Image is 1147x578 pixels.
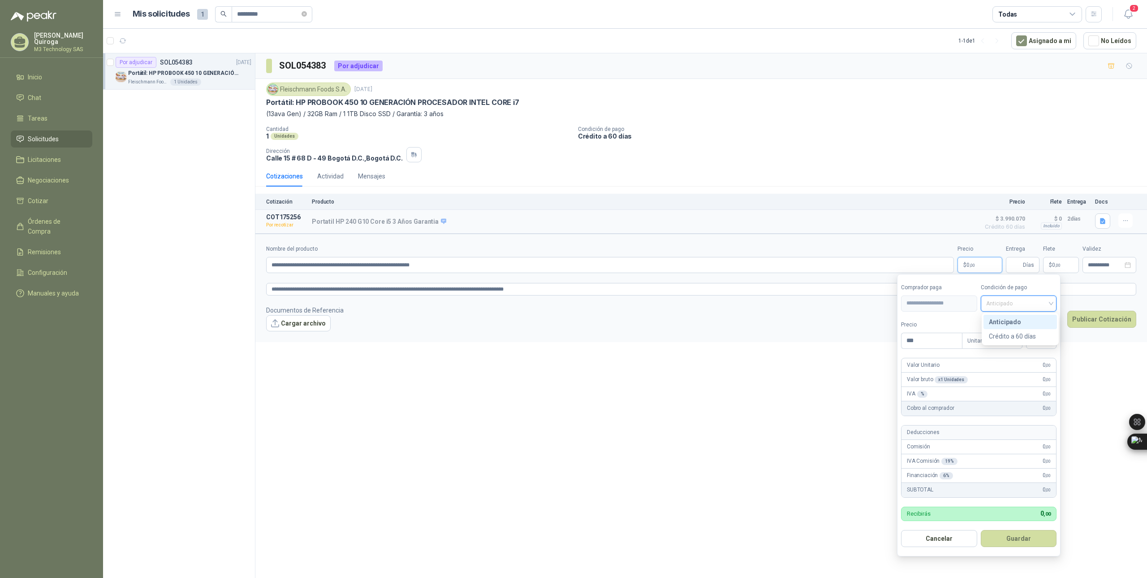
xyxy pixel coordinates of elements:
span: 0 [1043,486,1051,494]
div: 1 Unidades [170,78,201,86]
span: 0 [1052,262,1061,268]
span: 1 [197,9,208,20]
p: Valor Unitario [907,361,940,369]
a: Solicitudes [11,130,92,148]
p: [DATE] [354,85,372,94]
label: Precio [901,321,962,329]
div: x 1 Unidades [935,376,968,383]
p: Cobro al comprador [907,404,954,413]
p: COT175256 [266,213,306,221]
span: Chat [28,93,41,103]
div: 19 % [941,458,957,465]
p: Producto [312,199,975,205]
div: Fleischmann Foods S.A. [266,83,351,96]
p: $ 0,00 [1043,257,1079,273]
span: ,00 [1045,377,1051,382]
span: 0 [1043,443,1051,451]
h1: Mis solicitudes [133,8,190,21]
span: Inicio [28,72,42,82]
a: Tareas [11,110,92,127]
p: M3 Technology SAS [34,47,92,52]
span: Licitaciones [28,155,61,165]
div: Todas [998,9,1017,19]
span: ,00 [1045,459,1051,464]
a: Chat [11,89,92,106]
div: Cotizaciones [266,171,303,181]
p: [DATE] [236,58,251,67]
label: Validez [1082,245,1136,253]
span: Unitario [967,334,1017,348]
div: Por adjudicar [116,57,156,68]
p: 2 días [1067,213,1090,224]
label: Entrega [1006,245,1039,253]
p: Docs [1095,199,1113,205]
p: Por recotizar [266,221,306,230]
a: Manuales y ayuda [11,285,92,302]
p: Recibirás [907,511,931,517]
div: Unidades [271,133,298,140]
button: No Leídos [1083,32,1136,49]
h3: SOL054383 [279,59,327,73]
span: $ 3.990.070 [980,213,1025,224]
a: Por adjudicarSOL054383[DATE] Company LogoPortátil: HP PROBOOK 450 10 GENERACIÓN PROCESADOR INTEL ... [103,53,255,90]
span: Cotizar [28,196,48,206]
p: Flete [1031,199,1062,205]
div: Actividad [317,171,344,181]
p: [PERSON_NAME] Quiroga [34,32,92,45]
p: Dirección [266,148,403,154]
label: Nombre del producto [266,245,954,253]
span: $ [1049,262,1052,268]
span: ,00 [1045,487,1051,492]
span: Solicitudes [28,134,59,144]
span: Tareas [28,113,47,123]
span: 2 [1129,4,1139,13]
label: Comprador paga [901,283,977,292]
div: Por adjudicar [334,61,383,71]
span: Negociaciones [28,175,69,185]
span: Días [1023,257,1034,273]
div: Incluido [1041,222,1062,230]
p: SOL054383 [160,59,193,65]
p: Entrega [1067,199,1090,205]
p: Comisión [907,443,930,451]
p: Valor bruto [907,375,968,384]
p: Fleischmann Foods S.A. [128,78,168,86]
span: Anticipado [986,297,1052,310]
button: Cargar archivo [266,315,331,331]
p: Deducciones [907,428,939,437]
span: Crédito 60 días [980,224,1025,230]
a: Órdenes de Compra [11,213,92,240]
span: Órdenes de Compra [28,217,84,236]
p: $0,00 [957,257,1002,273]
p: IVA Comisión [907,457,957,465]
span: close-circle [302,11,307,17]
button: Guardar [981,530,1057,547]
p: Cantidad [266,126,571,132]
span: Manuales y ayuda [28,288,79,298]
span: 0 [1043,361,1051,369]
p: Portátil: HP PROBOOK 450 10 GENERACIÓN PROCESADOR INTEL CORE i7 [128,69,240,78]
p: SUBTOTAL [907,486,933,494]
a: Licitaciones [11,151,92,168]
span: 0 [1043,457,1051,465]
p: IVA [907,390,927,398]
div: Crédito a 60 días [983,329,1057,343]
span: 0 [966,262,975,268]
button: Asignado a mi [1011,32,1076,49]
div: Anticipado [989,317,1052,327]
span: Remisiones [28,247,61,257]
a: Cotizar [11,192,92,209]
a: Negociaciones [11,172,92,189]
button: Publicar Cotización [1067,311,1136,328]
button: 2 [1120,6,1136,22]
img: Company Logo [268,84,278,94]
div: Mensajes [358,171,385,181]
span: ,00 [1045,363,1051,368]
div: Anticipado [983,315,1057,329]
span: 0 [1043,375,1051,384]
span: ,00 [1045,406,1051,411]
span: 0 [1043,404,1051,413]
label: Flete [1043,245,1079,253]
span: ,00 [970,263,975,268]
span: ,00 [1055,263,1061,268]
